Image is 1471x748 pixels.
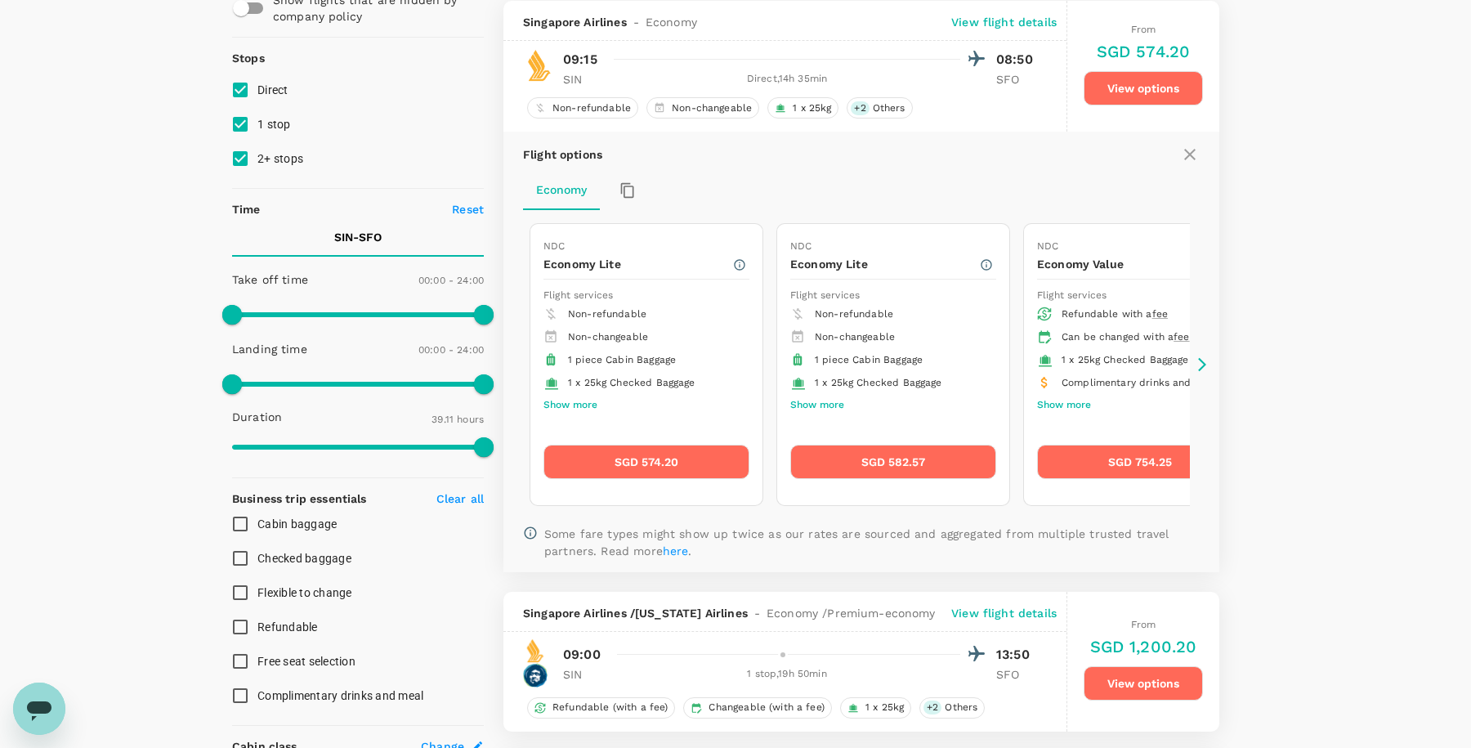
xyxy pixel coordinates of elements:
p: SFO [996,666,1037,683]
span: 1 x 25kg Checked Baggage [815,377,942,388]
span: - [748,605,767,621]
div: Can be changed with a [1062,329,1230,346]
p: Economy Lite [543,256,732,272]
span: Others [938,701,984,714]
span: Flexible to change [257,586,352,599]
div: Refundable with a [1062,307,1230,323]
p: 13:50 [996,645,1037,665]
div: Refundable (with a fee) [527,697,675,719]
div: Direct , 14h 35min [614,71,960,87]
p: Clear all [436,490,484,507]
span: Economy / [767,605,827,621]
span: Complimentary drinks and meal [257,689,423,702]
p: Some fare types might show up twice as our rates are sourced and aggregated from multiple trusted... [544,526,1200,558]
iframe: Button to launch messaging window [13,683,65,735]
span: Non-refundable [568,308,646,320]
p: View flight details [951,605,1057,621]
button: Show more [790,395,844,416]
span: Non-changeable [815,331,895,343]
span: Others [866,101,912,115]
div: Changeable (with a fee) [683,697,831,719]
span: 39.11 hours [431,414,484,425]
span: Singapore Airlines [523,14,627,30]
span: fee [1174,331,1189,343]
button: Show more [543,395,597,416]
span: Non-changeable [568,331,648,343]
span: Changeable (with a fee) [702,701,830,714]
p: Landing time [232,341,307,357]
div: 1 stop , 19h 50min [614,666,960,683]
span: Singapore Airlines / [US_STATE] Airlines [523,605,748,621]
span: Cabin baggage [257,517,337,531]
span: Flight services [1037,289,1107,301]
p: Flight options [523,146,602,163]
p: Time [232,201,261,217]
span: Flight services [790,289,860,301]
span: Non-refundable [546,101,637,115]
span: 00:00 - 24:00 [418,344,484,356]
button: Show more [1037,395,1091,416]
button: View options [1084,71,1203,105]
p: Economy Value [1037,256,1226,272]
div: +2Others [919,697,985,719]
p: SIN - SFO [334,229,382,245]
span: 1 x 25kg [786,101,838,115]
img: SQ [523,638,548,663]
img: SQ [523,49,556,82]
a: here [663,544,689,558]
span: From [1131,619,1156,630]
button: SGD 582.57 [790,445,996,479]
span: Refundable (with a fee) [546,701,674,714]
span: Non-changeable [665,101,758,115]
img: AS [523,663,548,688]
span: fee [1152,308,1168,320]
span: Economy [646,14,697,30]
p: 09:00 [563,645,601,665]
span: 1 x 25kg [859,701,910,714]
span: Checked baggage [257,552,351,565]
span: 00:00 - 24:00 [418,275,484,286]
span: + 2 [851,101,869,115]
span: Non-refundable [815,308,893,320]
div: 1 x 25kg [840,697,911,719]
h6: SGD 574.20 [1097,38,1191,65]
span: 1 piece Cabin Baggage [568,354,676,365]
div: Non-refundable [527,97,638,119]
p: Reset [452,201,484,217]
strong: Stops [232,52,265,65]
p: Duration [232,409,282,425]
span: 1 x 25kg Checked Baggage [568,377,695,388]
span: Premium-economy [827,605,935,621]
p: Take off time [232,271,308,288]
p: 08:50 [996,50,1037,69]
span: Flight services [543,289,613,301]
p: 09:15 [563,50,597,69]
span: 1 piece Cabin Baggage [815,354,923,365]
span: Refundable [257,620,318,634]
div: +2Others [847,97,912,119]
button: Economy [523,171,600,210]
span: NDC [1037,240,1058,252]
p: View flight details [951,14,1057,30]
span: Complimentary drinks and meal [1062,377,1218,388]
strong: Business trip essentials [232,492,367,505]
button: SGD 754.25 [1037,445,1243,479]
span: - [627,14,646,30]
span: 1 stop [257,118,291,131]
p: SIN [563,666,604,683]
div: 1 x 25kg [767,97,838,119]
div: Non-changeable [646,97,759,119]
span: NDC [790,240,812,252]
button: View options [1084,666,1203,701]
span: + 2 [923,701,941,714]
span: Direct [257,83,288,96]
button: SGD 574.20 [543,445,749,479]
span: 2+ stops [257,152,303,165]
h6: SGD 1,200.20 [1090,634,1197,660]
span: NDC [543,240,565,252]
p: Economy Lite [790,256,979,272]
span: From [1131,24,1156,35]
p: SFO [996,71,1037,87]
span: Free seat selection [257,655,355,668]
p: SIN [563,71,604,87]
